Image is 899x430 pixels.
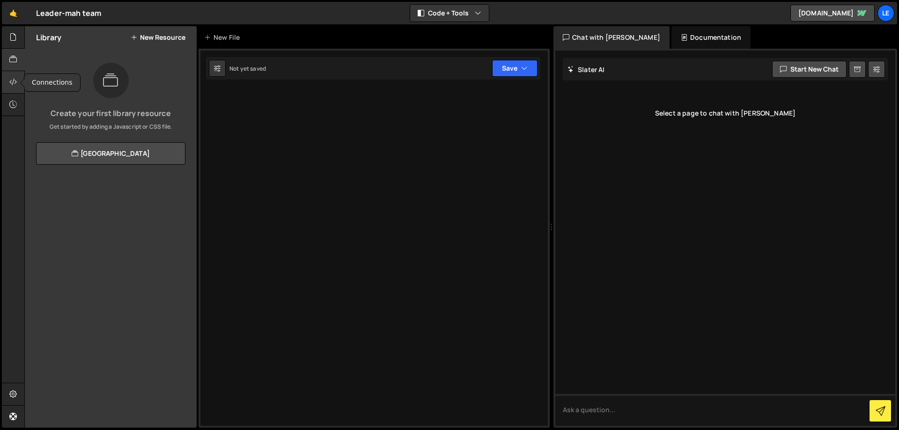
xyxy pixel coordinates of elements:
[671,26,751,49] div: Documentation
[24,74,80,91] div: Connections
[553,26,670,49] div: Chat with [PERSON_NAME]
[567,65,605,74] h2: Slater AI
[492,60,538,77] button: Save
[204,33,243,42] div: New File
[410,5,489,22] button: Code + Tools
[36,142,185,165] a: [GEOGRAPHIC_DATA]
[32,123,189,131] p: Get started by adding a Javascript or CSS file.
[36,32,61,43] h2: Library
[772,61,847,78] button: Start new chat
[36,7,101,19] div: Leader-mah team
[2,2,25,24] a: 🤙
[790,5,875,22] a: [DOMAIN_NAME]
[229,65,266,73] div: Not yet saved
[131,34,185,41] button: New Resource
[877,5,894,22] a: Le
[32,109,189,117] h3: Create your first library resource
